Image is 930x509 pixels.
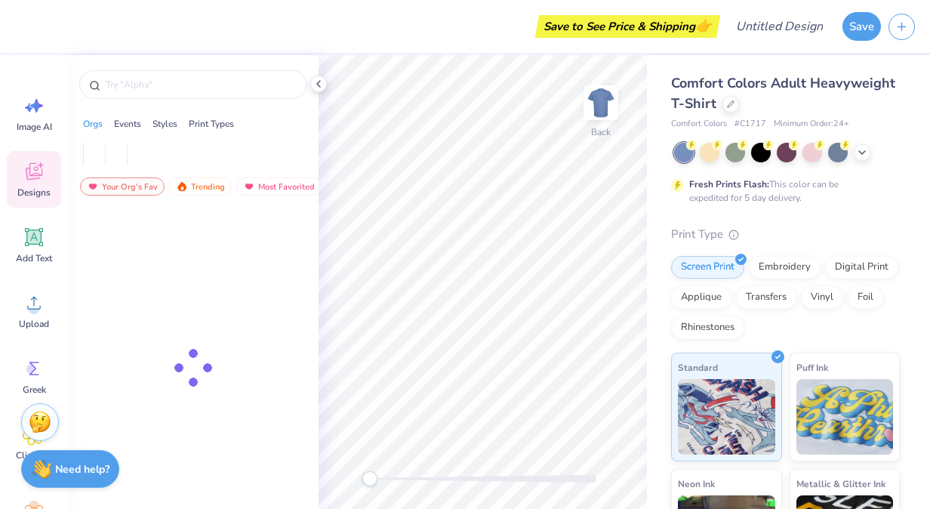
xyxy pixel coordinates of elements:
span: Upload [19,318,49,330]
img: Back [586,88,616,118]
span: 👉 [695,17,712,35]
input: Try "Alpha" [104,77,297,92]
div: Save to See Price & Shipping [539,15,716,38]
div: Orgs [83,117,103,131]
span: Add Text [16,252,52,264]
div: Vinyl [801,286,843,309]
div: Rhinestones [671,316,744,339]
img: most_fav.gif [243,181,255,192]
div: Your Org's Fav [80,177,165,196]
img: Puff Ink [796,379,894,455]
span: # C1717 [734,118,766,131]
img: Standard [678,379,775,455]
img: trending.gif [176,181,188,192]
div: Most Favorited [236,177,322,196]
div: Print Types [189,117,234,131]
span: Metallic & Glitter Ink [796,476,885,492]
img: most_fav.gif [87,181,99,192]
div: Styles [152,117,177,131]
input: Untitled Design [724,11,835,42]
div: Embroidery [749,256,821,279]
div: Screen Print [671,256,744,279]
span: Greek [23,384,46,396]
div: Applique [671,286,731,309]
span: Clipart & logos [9,449,59,474]
span: Puff Ink [796,359,828,375]
div: Accessibility label [362,471,377,486]
span: Minimum Order: 24 + [774,118,849,131]
div: Transfers [736,286,796,309]
span: Neon Ink [678,476,715,492]
span: Comfort Colors [671,118,727,131]
span: Standard [678,359,718,375]
strong: Need help? [55,462,109,477]
span: Designs [17,187,51,199]
span: Image AI [17,121,52,133]
button: Save [842,12,881,41]
div: Events [114,117,141,131]
div: Trending [169,177,232,196]
span: Comfort Colors Adult Heavyweight T-Shirt [671,74,895,113]
div: Print Type [671,226,900,243]
div: This color can be expedited for 5 day delivery. [689,177,875,205]
strong: Fresh Prints Flash: [689,178,769,190]
div: Back [591,125,611,139]
div: Digital Print [825,256,898,279]
div: Foil [848,286,883,309]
